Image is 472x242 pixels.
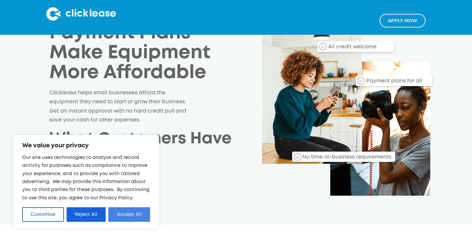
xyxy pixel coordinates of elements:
[357,77,365,84] img: Checkmark_callout
[380,14,426,27] a: Apply NOw
[319,43,327,50] img: Checkmark_callout
[262,30,430,196] img: Clicklease_customers
[363,77,432,85] div: Payment plans for all
[22,156,149,200] span: Our site uses technologies to analyze and record activity for purposes such as compliance to impr...
[108,207,150,222] button: Accept All
[49,89,189,125] p: Clicklease helps small businesses afford the equipment they need to start or grow their business....
[49,128,232,171] h2: What Customers Have Been Saying
[299,154,395,161] div: No time-in-business requirements
[67,207,106,222] button: Reject All
[22,142,150,150] p: We value your privacy
[13,135,159,229] div: We value your privacy
[46,7,116,21] img: Clicklease logo
[49,24,219,83] h1: Payment Plans Make Equipment More Affordable
[294,153,301,161] img: Checkmark_callout
[22,207,64,222] button: Customize
[325,43,394,51] div: All credit welcome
